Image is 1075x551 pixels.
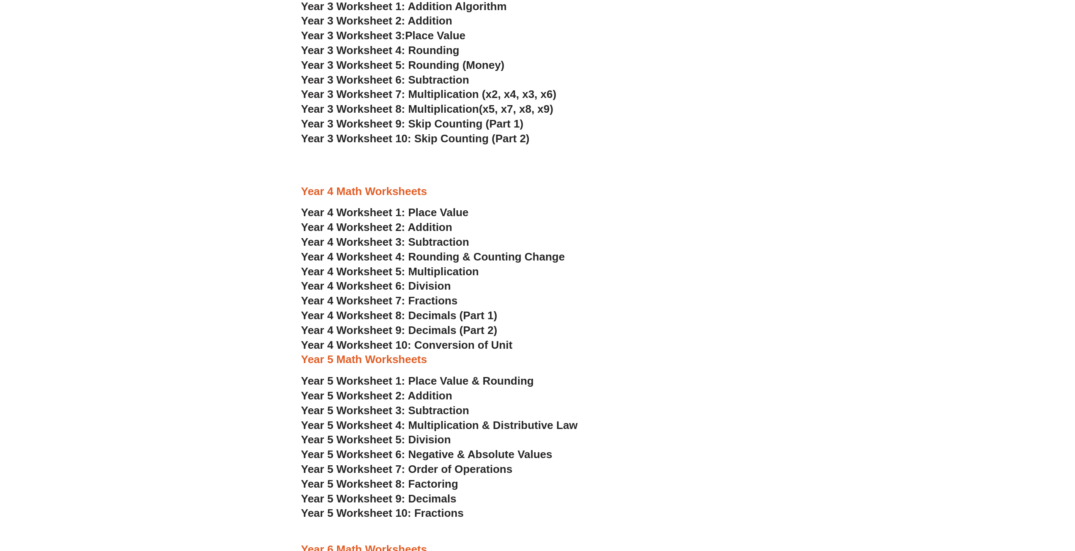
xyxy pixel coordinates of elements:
[301,73,469,86] a: Year 3 Worksheet 6: Subtraction
[934,456,1075,551] iframe: Chat Widget
[301,492,457,505] a: Year 5 Worksheet 9: Decimals
[301,375,534,387] a: Year 5 Worksheet 1: Place Value & Rounding
[301,353,774,367] h3: Year 5 Math Worksheets
[301,206,469,219] a: Year 4 Worksheet 1: Place Value
[301,294,458,307] a: Year 4 Worksheet 7: Fractions
[301,250,565,263] a: Year 4 Worksheet 4: Rounding & Counting Change
[301,14,452,27] a: Year 3 Worksheet 2: Addition
[301,88,557,100] a: Year 3 Worksheet 7: Multiplication (x2, x4, x3, x6)
[301,448,552,461] a: Year 5 Worksheet 6: Negative & Absolute Values
[301,44,460,57] a: Year 3 Worksheet 4: Rounding
[301,389,452,402] a: Year 5 Worksheet 2: Addition
[301,221,452,233] a: Year 4 Worksheet 2: Addition
[301,117,524,130] a: Year 3 Worksheet 9: Skip Counting (Part 1)
[301,265,479,278] a: Year 4 Worksheet 5: Multiplication
[301,103,553,115] a: Year 3 Worksheet 8: Multiplication(x5, x7, x8, x9)
[301,29,406,42] span: Year 3 Worksheet 3:
[301,309,498,322] a: Year 4 Worksheet 8: Decimals (Part 1)
[301,59,505,71] a: Year 3 Worksheet 5: Rounding (Money)
[301,324,498,337] a: Year 4 Worksheet 9: Decimals (Part 2)
[301,404,469,417] a: Year 5 Worksheet 3: Subtraction
[301,280,451,292] a: Year 4 Worksheet 6: Division
[301,463,513,475] a: Year 5 Worksheet 7: Order of Operations
[301,433,451,446] a: Year 5 Worksheet 5: Division
[301,103,479,115] span: Year 3 Worksheet 8: Multiplication
[301,236,469,248] a: Year 4 Worksheet 3: Subtraction
[301,419,578,432] a: Year 5 Worksheet 4: Multiplication & Distributive Law
[405,29,465,42] span: Place Value
[301,339,513,351] a: Year 4 Worksheet 10: Conversion of Unit
[301,132,530,145] a: Year 3 Worksheet 10: Skip Counting (Part 2)
[479,103,553,115] span: (x5, x7, x8, x9)
[301,478,458,490] a: Year 5 Worksheet 8: Factoring
[301,29,466,42] a: Year 3 Worksheet 3:Place Value
[301,185,774,199] h3: Year 4 Math Worksheets
[301,507,464,519] a: Year 5 Worksheet 10: Fractions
